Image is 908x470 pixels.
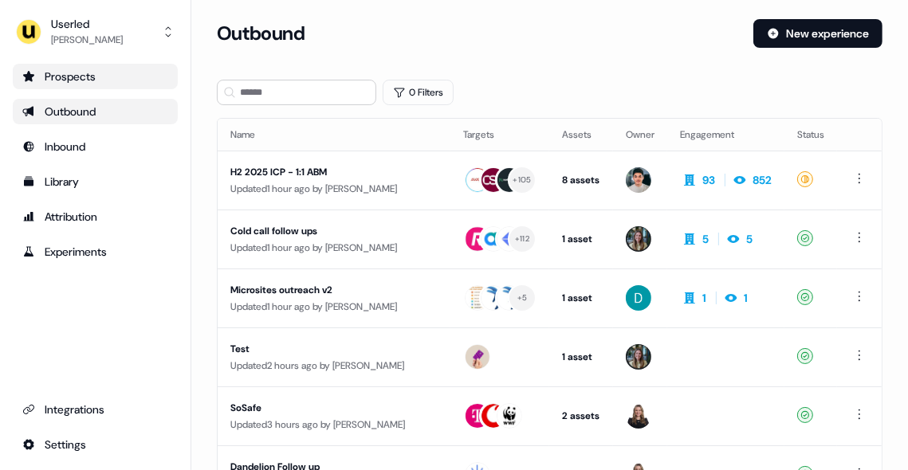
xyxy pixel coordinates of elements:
[383,80,454,105] button: 0 Filters
[230,341,438,357] div: Test
[702,290,706,306] div: 1
[753,19,882,48] button: New experience
[744,290,748,306] div: 1
[230,282,438,298] div: Microsites outreach v2
[702,172,715,188] div: 93
[22,401,168,417] div: Integrations
[13,432,178,457] a: Go to integrations
[230,223,438,239] div: Cold call follow ups
[13,13,178,51] button: Userled[PERSON_NAME]
[450,119,549,151] th: Targets
[13,169,178,194] a: Go to templates
[230,400,438,416] div: SoSafe
[230,240,438,256] div: Updated 1 hour ago by [PERSON_NAME]
[746,231,753,247] div: 5
[13,64,178,89] a: Go to prospects
[22,437,168,452] div: Settings
[230,358,438,374] div: Updated 2 hours ago by [PERSON_NAME]
[218,119,450,151] th: Name
[51,32,123,48] div: [PERSON_NAME]
[626,403,651,429] img: Geneviève
[22,139,168,155] div: Inbound
[562,349,600,365] div: 1 asset
[562,290,600,306] div: 1 asset
[626,167,651,193] img: Vincent
[613,119,667,151] th: Owner
[562,231,600,247] div: 1 asset
[626,344,651,370] img: Charlotte
[22,209,168,225] div: Attribution
[515,232,529,246] div: + 112
[13,204,178,229] a: Go to attribution
[549,119,613,151] th: Assets
[753,172,772,188] div: 852
[230,164,438,180] div: H2 2025 ICP - 1:1 ABM
[513,173,532,187] div: + 105
[562,172,600,188] div: 8 assets
[22,104,168,119] div: Outbound
[51,16,123,32] div: Userled
[13,134,178,159] a: Go to Inbound
[230,417,438,433] div: Updated 3 hours ago by [PERSON_NAME]
[13,239,178,264] a: Go to experiments
[230,181,438,197] div: Updated 1 hour ago by [PERSON_NAME]
[217,22,305,45] h3: Outbound
[667,119,784,151] th: Engagement
[702,231,709,247] div: 5
[22,174,168,190] div: Library
[22,69,168,84] div: Prospects
[13,397,178,422] a: Go to integrations
[626,226,651,252] img: Charlotte
[13,99,178,124] a: Go to outbound experience
[626,285,651,311] img: David
[562,408,600,424] div: 2 assets
[22,244,168,260] div: Experiments
[230,299,438,315] div: Updated 1 hour ago by [PERSON_NAME]
[517,291,528,305] div: + 5
[784,119,837,151] th: Status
